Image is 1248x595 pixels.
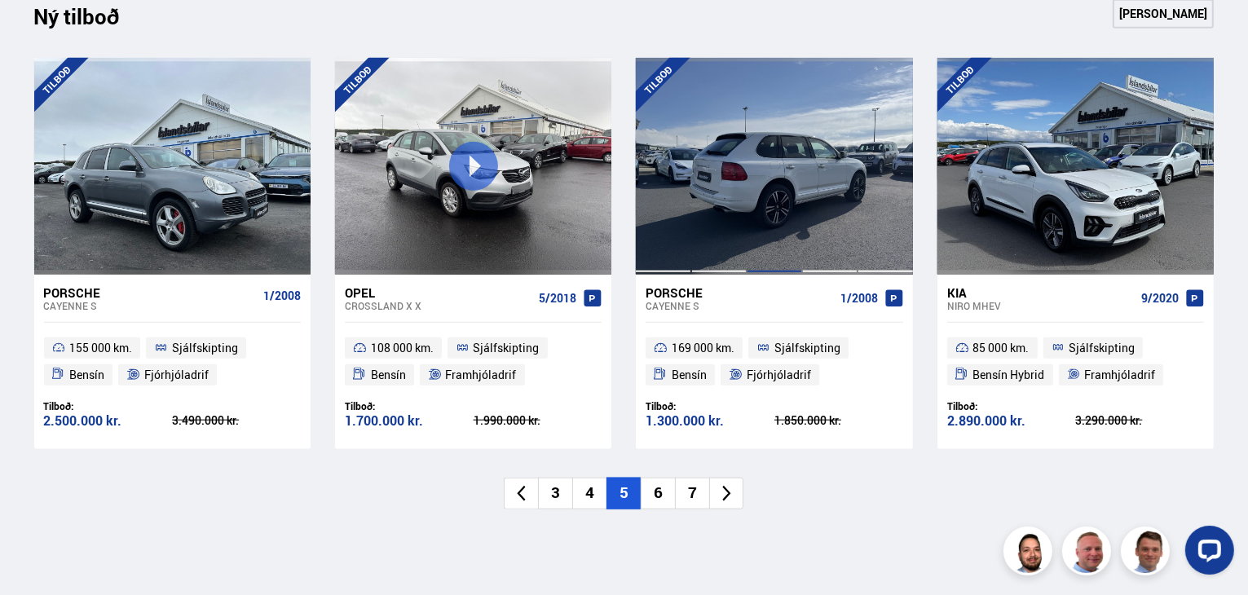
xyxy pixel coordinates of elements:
span: 85 000 km. [973,338,1030,358]
a: Opel Crossland X X 5/2018 108 000 km. Sjálfskipting Bensín Framhjóladrif Tilboð: 1.700.000 kr. 1.... [335,275,611,449]
div: Niro MHEV [947,300,1135,311]
div: 3.490.000 kr. [172,415,301,426]
div: Porsche [44,285,257,300]
div: 3.290.000 kr. [1075,415,1204,426]
span: Fjórhjóladrif [747,365,811,385]
div: 1.990.000 kr. [474,415,602,426]
span: 1/2008 [840,292,878,305]
span: Sjálfskipting [774,338,840,358]
span: Bensín [672,365,707,385]
div: 1.700.000 kr. [345,414,474,428]
span: Bensín Hybrid [973,365,1045,385]
span: Framhjóladrif [446,365,517,385]
div: Tilboð: [646,400,774,412]
span: 9/2020 [1141,292,1179,305]
div: Tilboð: [947,400,1076,412]
a: Porsche Cayenne S 1/2008 155 000 km. Sjálfskipting Bensín Fjórhjóladrif Tilboð: 2.500.000 kr. 3.4... [34,275,311,449]
div: Opel [345,285,532,300]
div: 2.500.000 kr. [44,414,173,428]
li: 3 [538,478,572,509]
span: Sjálfskipting [172,338,238,358]
div: Cayenne S [646,300,833,311]
span: Fjórhjóladrif [144,365,209,385]
span: Bensín [69,365,104,385]
div: 2.890.000 kr. [947,414,1076,428]
li: 6 [641,478,675,509]
a: Kia Niro MHEV 9/2020 85 000 km. Sjálfskipting Bensín Hybrid Framhjóladrif Tilboð: 2.890.000 kr. 3... [937,275,1214,449]
span: Sjálfskipting [474,338,540,358]
div: 1.300.000 kr. [646,414,774,428]
div: Tilboð: [345,400,474,412]
a: Porsche Cayenne S 1/2008 169 000 km. Sjálfskipting Bensín Fjórhjóladrif Tilboð: 1.300.000 kr. 1.8... [636,275,912,449]
li: 5 [606,478,641,509]
div: Cayenne S [44,300,257,311]
img: nhp88E3Fdnt1Opn2.png [1006,529,1055,578]
div: Ný tilboð [34,4,148,38]
span: 1/2008 [263,289,301,302]
div: 1.850.000 kr. [774,415,903,426]
span: 108 000 km. [371,338,434,358]
img: FbJEzSuNWCJXmdc-.webp [1123,529,1172,578]
div: Tilboð: [44,400,173,412]
span: Bensín [371,365,406,385]
span: 155 000 km. [69,338,132,358]
div: Kia [947,285,1135,300]
iframe: LiveChat chat widget [1172,519,1241,588]
li: 7 [675,478,709,509]
img: siFngHWaQ9KaOqBr.png [1065,529,1113,578]
span: 5/2018 [539,292,576,305]
span: 169 000 km. [672,338,734,358]
span: Sjálfskipting [1069,338,1135,358]
div: Crossland X X [345,300,532,311]
li: 4 [572,478,606,509]
span: Framhjóladrif [1084,365,1155,385]
div: Porsche [646,285,833,300]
